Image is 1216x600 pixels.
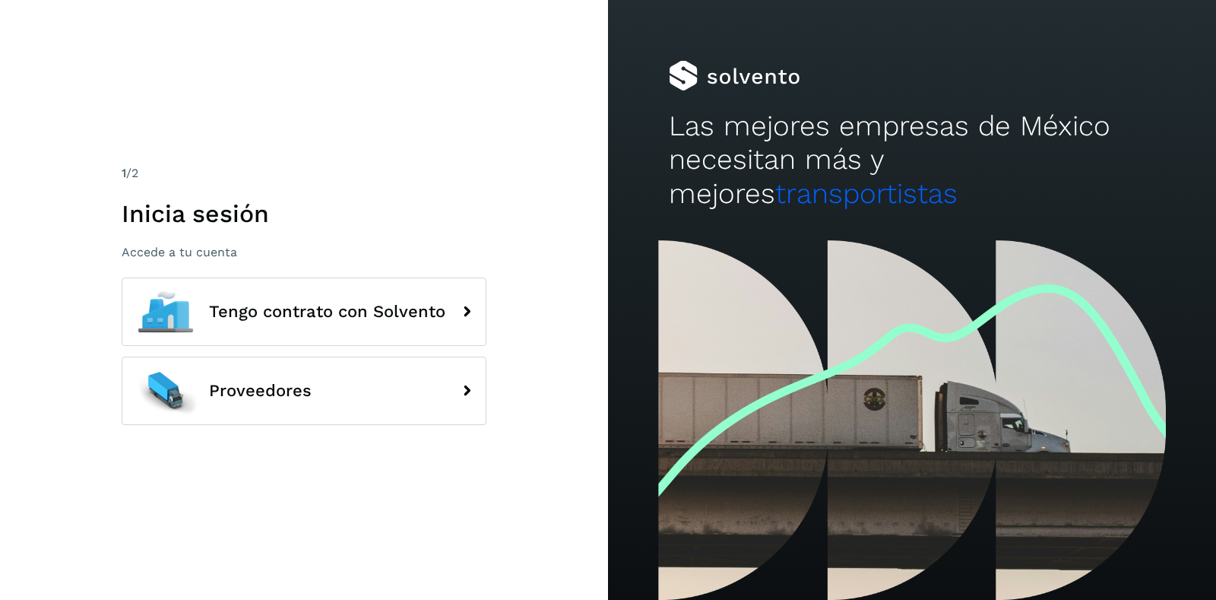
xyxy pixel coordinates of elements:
h1: Inicia sesión [122,199,486,228]
button: Proveedores [122,357,486,425]
span: transportistas [775,177,958,210]
span: 1 [122,166,126,180]
p: Accede a tu cuenta [122,245,486,259]
button: Tengo contrato con Solvento [122,278,486,346]
h2: Las mejores empresas de México necesitan más y mejores [669,110,1155,211]
div: /2 [122,164,486,183]
span: Proveedores [209,382,312,400]
span: Tengo contrato con Solvento [209,303,445,321]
